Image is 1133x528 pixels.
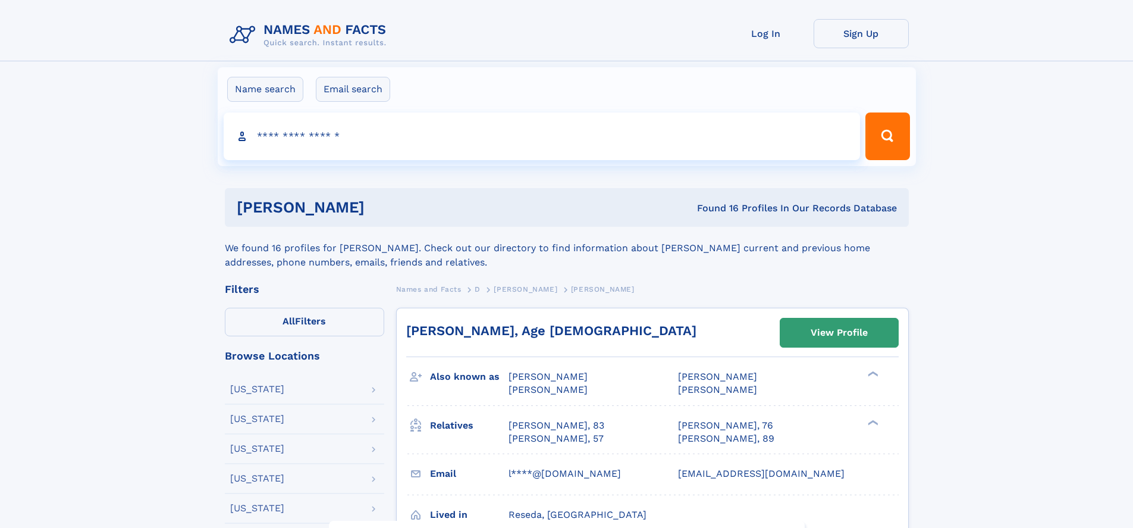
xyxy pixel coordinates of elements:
[814,19,909,48] a: Sign Up
[230,504,284,513] div: [US_STATE]
[811,319,868,346] div: View Profile
[494,282,557,296] a: [PERSON_NAME]
[237,200,531,215] h1: [PERSON_NAME]
[509,384,588,395] span: [PERSON_NAME]
[430,415,509,436] h3: Relatives
[230,444,284,454] div: [US_STATE]
[531,202,897,215] div: Found 16 Profiles In Our Records Database
[225,227,909,270] div: We found 16 profiles for [PERSON_NAME]. Check out our directory to find information about [PERSON...
[678,371,757,382] span: [PERSON_NAME]
[406,323,696,338] a: [PERSON_NAME], Age [DEMOGRAPHIC_DATA]
[509,371,588,382] span: [PERSON_NAME]
[225,351,384,361] div: Browse Locations
[225,308,384,336] label: Filters
[225,19,396,51] img: Logo Names and Facts
[224,113,861,160] input: search input
[865,418,879,426] div: ❯
[225,284,384,295] div: Filters
[230,474,284,483] div: [US_STATE]
[283,315,295,327] span: All
[509,432,604,445] a: [PERSON_NAME], 57
[396,282,462,296] a: Names and Facts
[509,509,646,520] span: Reseda, [GEOGRAPHIC_DATA]
[718,19,814,48] a: Log In
[430,367,509,387] h3: Also known as
[230,414,284,424] div: [US_STATE]
[475,285,481,293] span: D
[230,385,284,394] div: [US_STATE]
[571,285,635,293] span: [PERSON_NAME]
[430,464,509,484] h3: Email
[678,468,845,479] span: [EMAIL_ADDRESS][DOMAIN_NAME]
[678,384,757,395] span: [PERSON_NAME]
[509,419,604,432] a: [PERSON_NAME], 83
[494,285,557,293] span: [PERSON_NAME]
[678,432,774,445] a: [PERSON_NAME], 89
[316,77,390,102] label: Email search
[780,318,898,347] a: View Profile
[430,505,509,525] h3: Lived in
[865,113,909,160] button: Search Button
[678,419,773,432] a: [PERSON_NAME], 76
[227,77,303,102] label: Name search
[865,370,879,378] div: ❯
[475,282,481,296] a: D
